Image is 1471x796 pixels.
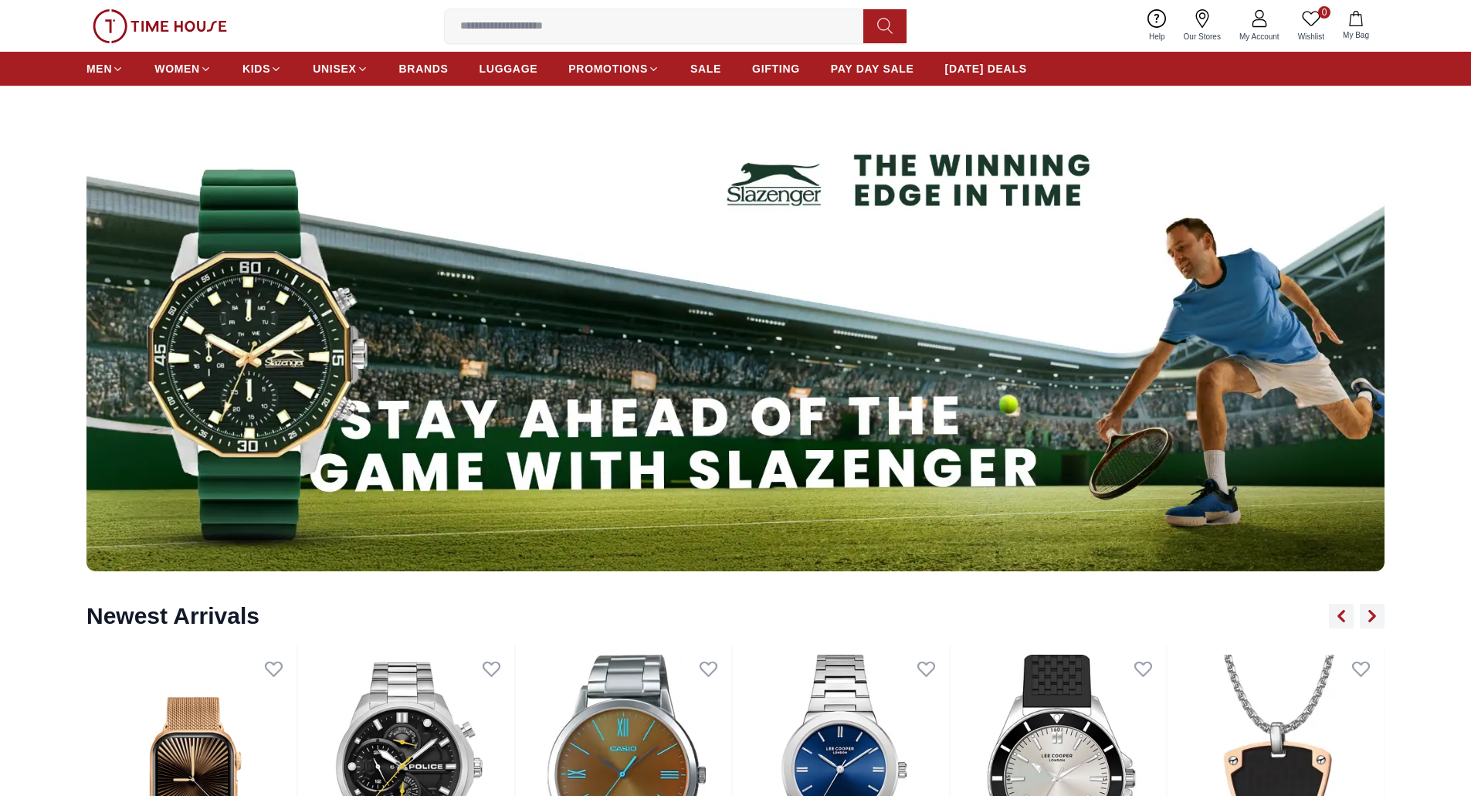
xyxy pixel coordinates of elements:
[752,55,800,83] a: GIFTING
[831,61,914,76] span: PAY DAY SALE
[1143,31,1171,42] span: Help
[690,55,721,83] a: SALE
[1337,29,1375,41] span: My Bag
[1174,6,1230,46] a: Our Stores
[242,61,270,76] span: KIDS
[1289,6,1334,46] a: 0Wishlist
[690,61,721,76] span: SALE
[86,55,124,83] a: MEN
[480,55,538,83] a: LUGGAGE
[242,55,282,83] a: KIDS
[480,61,538,76] span: LUGGAGE
[86,602,259,630] h2: Newest Arrivals
[831,55,914,83] a: PAY DAY SALE
[313,55,368,83] a: UNISEX
[1318,6,1330,19] span: 0
[399,55,449,83] a: BRANDS
[86,85,1385,571] img: ...
[568,55,659,83] a: PROMOTIONS
[1233,31,1286,42] span: My Account
[1140,6,1174,46] a: Help
[93,9,227,43] img: ...
[86,61,112,76] span: MEN
[945,55,1027,83] a: [DATE] DEALS
[154,61,200,76] span: WOMEN
[154,55,212,83] a: WOMEN
[1334,8,1378,44] button: My Bag
[752,61,800,76] span: GIFTING
[568,61,648,76] span: PROMOTIONS
[1178,31,1227,42] span: Our Stores
[313,61,356,76] span: UNISEX
[945,61,1027,76] span: [DATE] DEALS
[399,61,449,76] span: BRANDS
[1292,31,1330,42] span: Wishlist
